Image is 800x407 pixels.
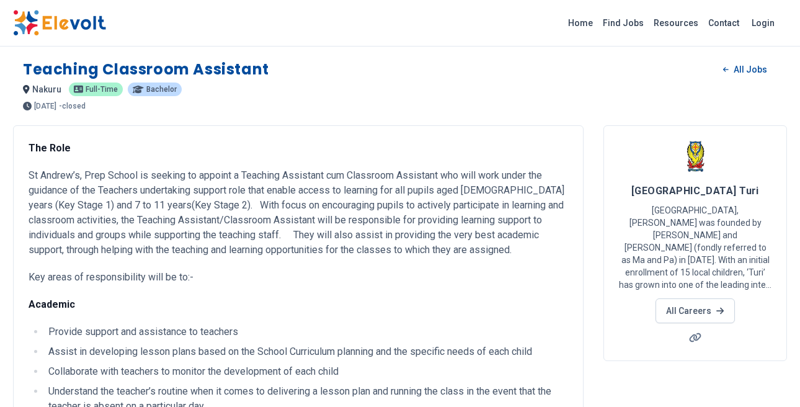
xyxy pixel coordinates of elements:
[34,102,56,110] span: [DATE]
[29,168,568,257] p: St Andrew’s, Prep School is seeking to appoint a Teaching Assistant cum Classroom Assistant who w...
[146,86,177,93] span: Bachelor
[32,84,61,94] span: nakuru
[713,60,777,79] a: All Jobs
[29,298,75,310] strong: Academic
[45,324,568,339] li: Provide support and assistance to teachers
[598,13,649,33] a: Find Jobs
[649,13,703,33] a: Resources
[45,344,568,359] li: Assist in developing lesson plans based on the School Curriculum planning and the specific needs ...
[703,13,744,33] a: Contact
[86,86,118,93] span: Full-time
[563,13,598,33] a: Home
[680,141,711,172] img: St Andrew’s School Turi
[619,204,771,291] p: [GEOGRAPHIC_DATA], [PERSON_NAME] was founded by [PERSON_NAME] and [PERSON_NAME] (fondly referred ...
[59,102,86,110] p: - closed
[29,142,71,154] strong: The Role
[45,364,568,379] li: Collaborate with teachers to monitor the development of each child
[23,60,269,79] h1: Teaching Classroom Assistant
[29,270,568,285] p: Key areas of responsibility will be to:-
[656,298,734,323] a: All Careers
[13,10,106,36] img: Elevolt
[744,11,782,35] a: Login
[631,185,759,197] span: [GEOGRAPHIC_DATA] Turi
